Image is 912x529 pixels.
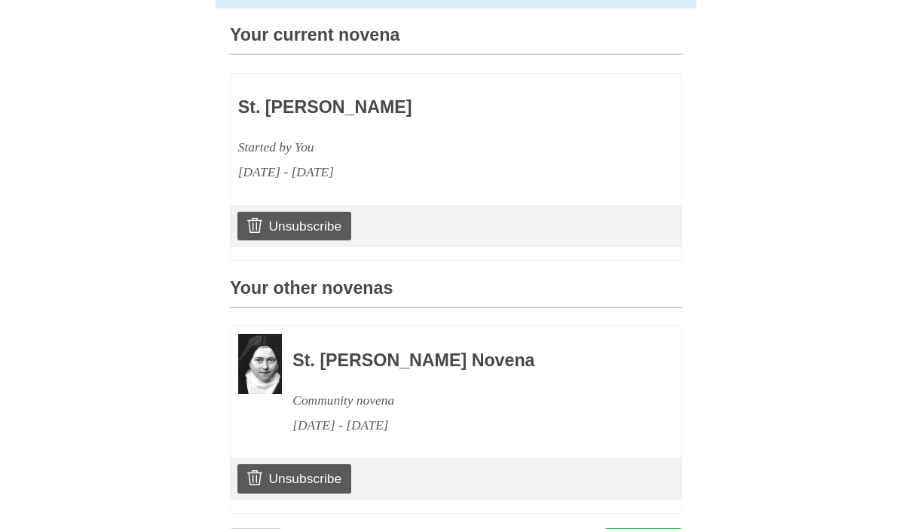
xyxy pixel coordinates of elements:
[238,98,586,118] h3: St. [PERSON_NAME]
[292,388,641,413] div: Community novena
[238,135,586,160] div: Started by You
[237,464,351,493] a: Unsubscribe
[292,413,641,438] div: [DATE] - [DATE]
[292,351,641,371] h3: St. [PERSON_NAME] Novena
[238,334,282,394] img: Novena image
[237,212,351,240] a: Unsubscribe
[238,160,586,185] div: [DATE] - [DATE]
[230,26,682,55] h3: Your current novena
[230,279,682,308] h3: Your other novenas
